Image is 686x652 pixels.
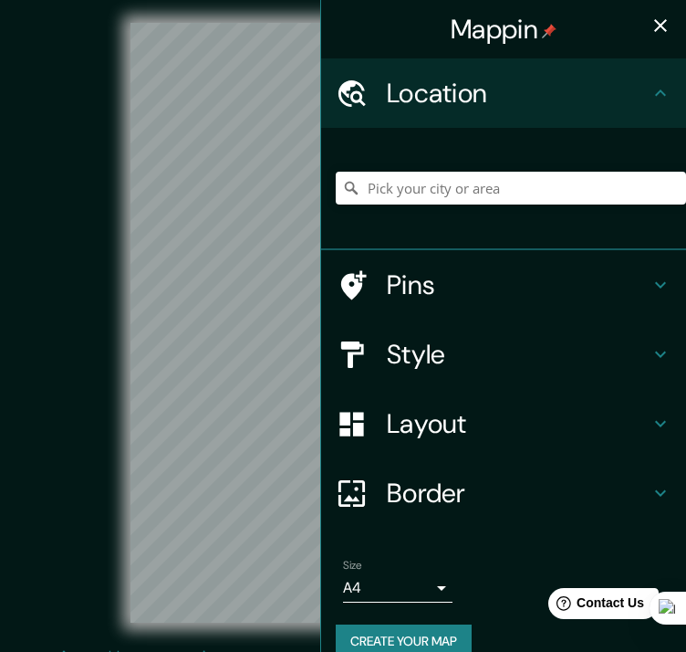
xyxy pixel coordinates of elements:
[387,477,650,510] h4: Border
[451,13,556,46] h4: Mappin
[387,407,650,440] h4: Layout
[524,581,666,632] iframe: Help widget launcher
[321,458,686,528] div: Border
[321,389,686,458] div: Layout
[130,23,555,623] canvas: Map
[343,573,452,603] div: A4
[336,172,686,205] input: Pick your city or area
[321,320,686,389] div: Style
[321,58,686,128] div: Location
[387,268,650,301] h4: Pins
[387,338,650,371] h4: Style
[542,24,556,38] img: pin-icon.png
[343,558,362,573] label: Size
[321,250,686,320] div: Pins
[387,77,650,110] h4: Location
